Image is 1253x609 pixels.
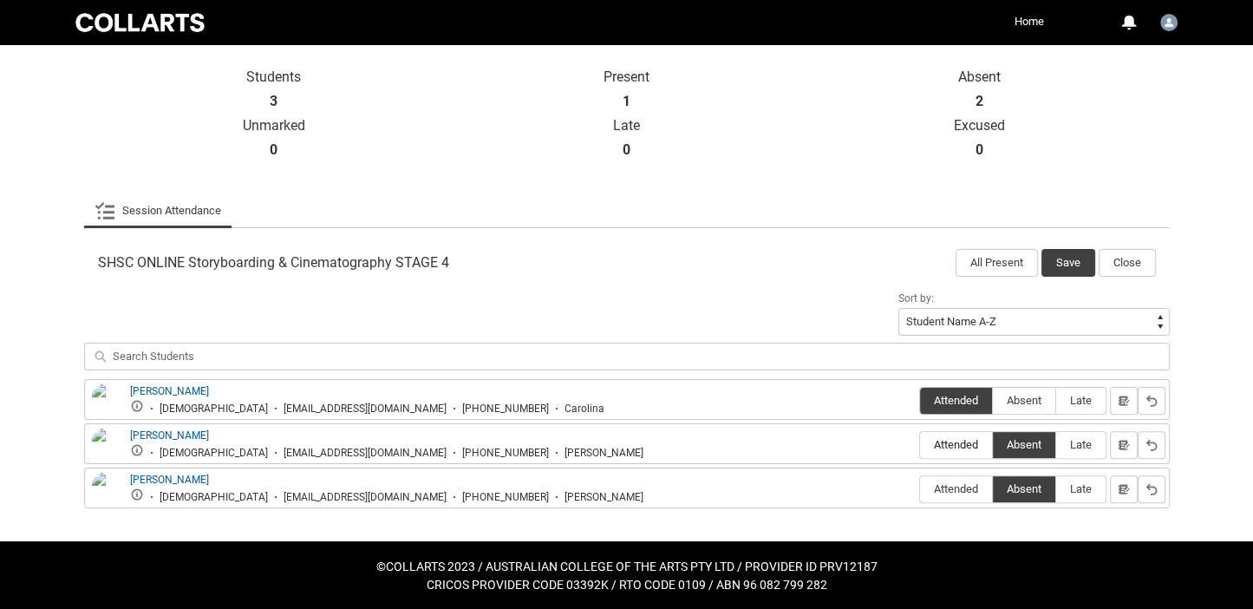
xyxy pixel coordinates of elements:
[1056,482,1106,495] span: Late
[270,93,277,110] strong: 3
[993,482,1055,495] span: Absent
[462,491,549,504] div: [PHONE_NUMBER]
[1138,387,1165,415] button: Reset
[803,117,1156,134] p: Excused
[1056,438,1106,451] span: Late
[920,438,992,451] span: Attended
[462,447,549,460] div: [PHONE_NUMBER]
[623,93,630,110] strong: 1
[565,403,604,416] div: Carolina
[450,69,803,86] p: Present
[1110,387,1138,415] button: Notes
[976,141,983,159] strong: 0
[993,394,1055,407] span: Absent
[565,447,643,460] div: [PERSON_NAME]
[450,117,803,134] p: Late
[284,491,447,504] div: [EMAIL_ADDRESS][DOMAIN_NAME]
[565,491,643,504] div: [PERSON_NAME]
[160,403,268,416] div: [DEMOGRAPHIC_DATA]
[284,403,447,416] div: [EMAIL_ADDRESS][DOMAIN_NAME]
[462,403,549,416] div: [PHONE_NUMBER]
[1138,431,1165,459] button: Reset
[920,394,992,407] span: Attended
[1099,249,1156,277] button: Close
[1138,475,1165,503] button: Reset
[1041,249,1095,277] button: Save
[92,472,120,510] img: Justinna Chheur
[92,383,120,446] img: Carolina Ortiz de Zarate
[98,69,451,86] p: Students
[1156,7,1182,35] button: User Profile Sabrina.Schmid
[803,69,1156,86] p: Absent
[98,254,449,272] span: SHSC ONLINE Storyboarding & Cinematography STAGE 4
[84,193,232,228] li: Session Attendance
[976,93,983,110] strong: 2
[1010,9,1048,35] a: Home
[284,447,447,460] div: [EMAIL_ADDRESS][DOMAIN_NAME]
[98,117,451,134] p: Unmarked
[270,141,277,159] strong: 0
[84,343,1170,370] input: Search Students
[920,482,992,495] span: Attended
[1056,394,1106,407] span: Late
[130,474,209,486] a: [PERSON_NAME]
[95,193,221,228] a: Session Attendance
[1110,431,1138,459] button: Notes
[92,428,120,466] img: Gus Dubberlin
[130,429,209,442] a: [PERSON_NAME]
[160,491,268,504] div: [DEMOGRAPHIC_DATA]
[956,249,1038,277] button: All Present
[130,385,209,397] a: [PERSON_NAME]
[160,447,268,460] div: [DEMOGRAPHIC_DATA]
[623,141,630,159] strong: 0
[898,292,934,304] span: Sort by:
[1160,14,1178,31] img: Sabrina.Schmid
[993,438,1055,451] span: Absent
[1110,475,1138,503] button: Notes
